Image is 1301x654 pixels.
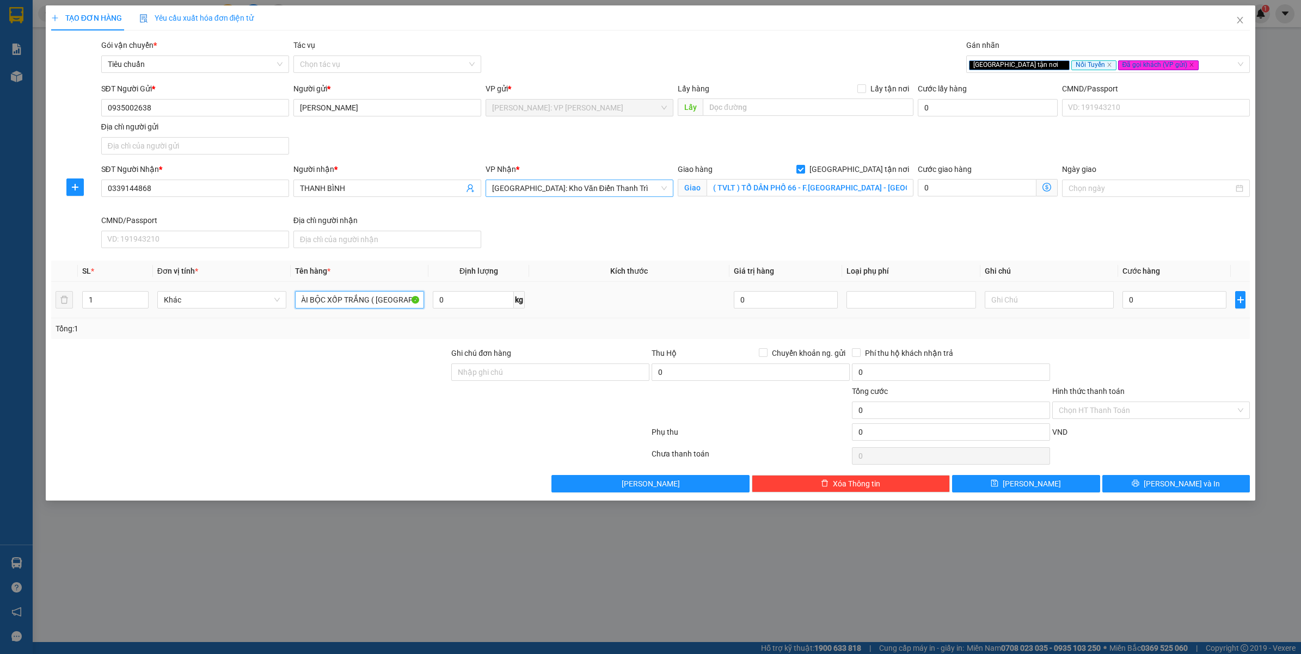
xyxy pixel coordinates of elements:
span: Hồ Chí Minh: VP Bình Thạnh [492,100,667,116]
div: SĐT Người Gửi [101,83,289,95]
span: Lấy [678,98,703,116]
input: Cước lấy hàng [918,99,1058,116]
div: CMND/Passport [101,214,289,226]
button: deleteXóa Thông tin [752,475,950,492]
span: Khác [164,292,280,308]
span: Kích thước [610,267,648,275]
span: save [991,479,998,488]
span: user-add [466,184,475,193]
span: [PHONE_NUMBER] [4,37,83,56]
button: printer[PERSON_NAME] và In [1102,475,1250,492]
span: Hà Nội: Kho Văn Điển Thanh Trì [492,180,667,196]
span: plus [1236,295,1245,304]
div: Địa chỉ người gửi [101,121,289,133]
button: save[PERSON_NAME] [952,475,1100,492]
span: dollar-circle [1042,183,1051,192]
div: CMND/Passport [1062,83,1250,95]
span: [PERSON_NAME] [622,478,680,490]
th: Loại phụ phí [842,261,980,282]
span: CÔNG TY TNHH CHUYỂN PHÁT NHANH BẢO AN [95,37,200,57]
span: Giao hàng [678,165,713,174]
button: [PERSON_NAME] [551,475,750,492]
span: Đã gọi khách (VP gửi) [1118,60,1199,70]
div: SĐT Người Nhận [101,163,289,175]
span: close [1107,62,1112,67]
th: Ghi chú [980,261,1118,282]
input: Cước giao hàng [918,179,1036,196]
span: VND [1052,428,1067,436]
input: Địa chỉ của người nhận [293,231,481,248]
span: [GEOGRAPHIC_DATA] tận nơi [969,60,1070,70]
span: Giá trị hàng [734,267,774,275]
div: Địa chỉ người nhận [293,214,481,226]
span: Giao [678,179,707,196]
button: delete [56,291,73,309]
img: icon [139,14,148,23]
div: VP gửi [486,83,673,95]
span: Định lượng [459,267,498,275]
span: SL [82,267,91,275]
span: Đơn vị tính [157,267,198,275]
label: Cước giao hàng [918,165,972,174]
div: Tổng: 1 [56,323,502,335]
span: Lấy tận nơi [866,83,913,95]
button: plus [66,178,84,196]
span: [PERSON_NAME] và In [1144,478,1220,490]
div: Chưa thanh toán [650,448,851,467]
div: Người nhận [293,163,481,175]
input: Địa chỉ của người gửi [101,137,289,155]
span: close [1236,16,1244,24]
input: VD: Bàn, Ghế [295,291,424,309]
span: Lấy hàng [678,84,709,93]
div: Người gửi [293,83,481,95]
input: Giao tận nơi [707,179,913,196]
span: Tên hàng [295,267,330,275]
span: close [1060,62,1065,67]
span: Gói vận chuyển [101,41,157,50]
span: Ngày in phiếu: 10:35 ngày [69,22,219,33]
span: VP Nhận [486,165,516,174]
span: TẠO ĐƠN HÀNG [51,14,122,22]
span: [PERSON_NAME] [1003,478,1061,490]
button: plus [1235,291,1245,309]
input: Dọc đường [703,98,913,116]
span: Tổng cước [852,387,888,396]
label: Hình thức thanh toán [1052,387,1125,396]
label: Ngày giao [1062,165,1096,174]
span: Xóa Thông tin [833,478,880,490]
span: Yêu cầu xuất hóa đơn điện tử [139,14,254,22]
strong: CSKH: [30,37,58,46]
span: Chuyển khoản ng. gửi [768,347,850,359]
label: Ghi chú đơn hàng [451,349,511,357]
span: Nối Tuyến [1071,60,1116,70]
span: printer [1132,479,1139,488]
span: delete [821,479,829,488]
input: 0 [734,291,838,309]
span: Thu Hộ [652,349,677,357]
span: Tiêu chuẩn [108,56,283,72]
span: Phí thu hộ khách nhận trả [861,347,958,359]
button: Close [1225,5,1255,36]
input: Ghi Chú [985,291,1114,309]
input: Ngày giao [1069,182,1234,194]
label: Cước lấy hàng [918,84,967,93]
span: plus [51,14,59,22]
span: close [1189,62,1194,67]
span: [GEOGRAPHIC_DATA] tận nơi [805,163,913,175]
span: plus [67,183,83,192]
strong: PHIẾU DÁN LÊN HÀNG [72,5,216,20]
span: kg [514,291,525,309]
label: Tác vụ [293,41,315,50]
span: Cước hàng [1122,267,1160,275]
input: Ghi chú đơn hàng [451,363,649,381]
span: Mã đơn: VPBT1310250001 [4,66,165,81]
div: Phụ thu [650,426,851,445]
label: Gán nhãn [966,41,999,50]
